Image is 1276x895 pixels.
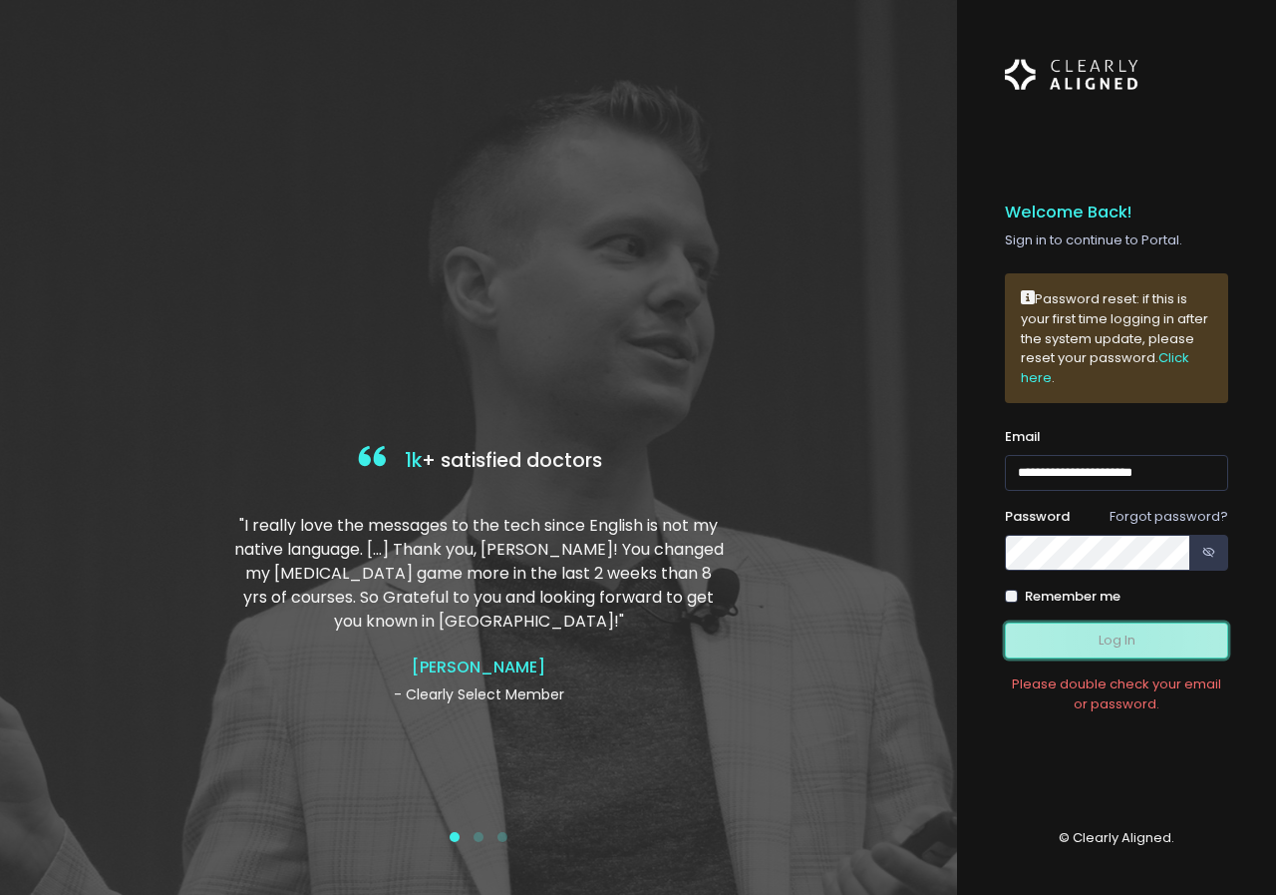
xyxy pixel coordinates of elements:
a: Click here [1021,348,1189,387]
a: Forgot password? [1110,507,1228,526]
button: Log In [1005,623,1228,660]
h5: Welcome Back! [1005,203,1228,223]
p: Sign in to continue to Portal. [1005,230,1228,250]
div: Password reset: if this is your first time logging in after the system update, please reset your ... [1005,273,1228,403]
p: © Clearly Aligned. [1005,828,1228,848]
div: Please double check your email or password. [1005,674,1228,713]
label: Email [1005,427,1041,447]
img: Logo Horizontal [1005,48,1138,102]
p: "I really love the messages to the tech since English is not my native language. […] Thank you, [... [232,514,725,634]
h4: + satisfied doctors [232,441,725,482]
label: Remember me [1025,587,1120,607]
label: Password [1005,507,1070,527]
p: - Clearly Select Member [232,684,725,705]
span: 1k [405,447,422,474]
h4: [PERSON_NAME] [232,658,725,676]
